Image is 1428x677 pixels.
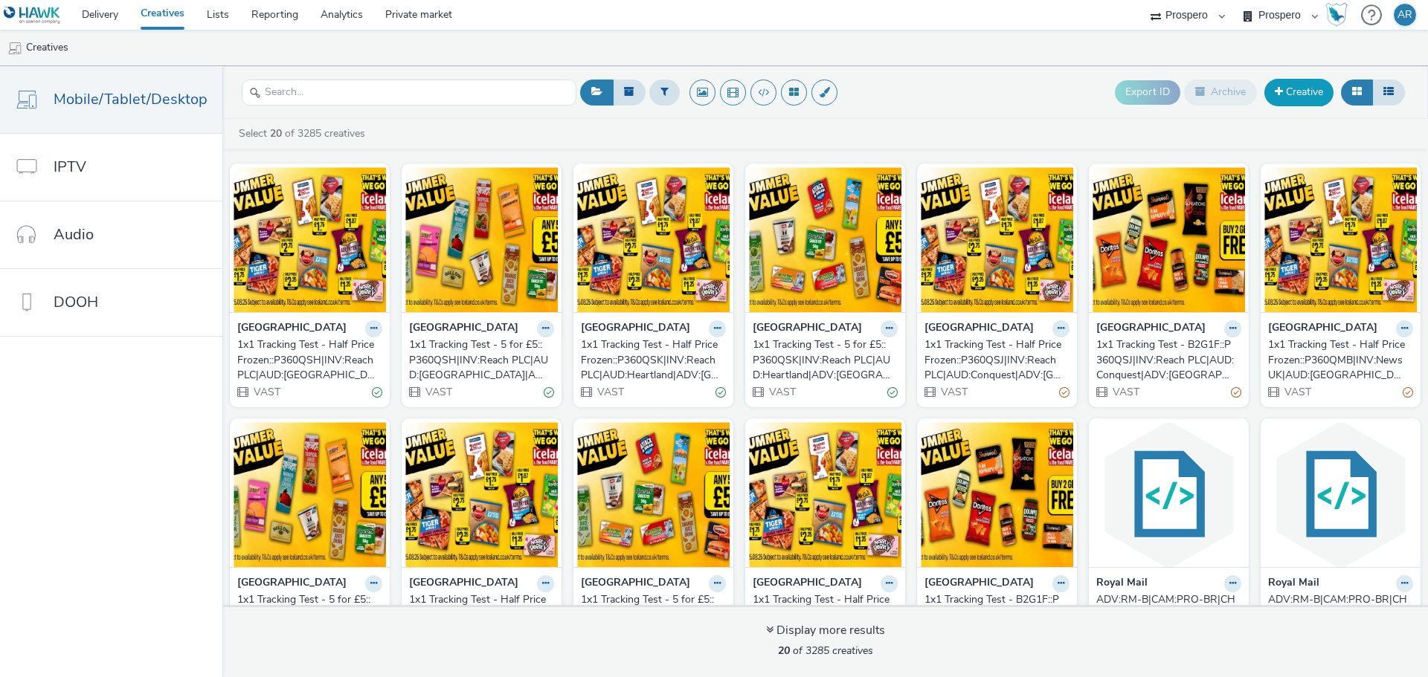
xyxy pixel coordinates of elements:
div: 1x1 Tracking Test - Half Price Frozen::P360QSH|INV:Reach PLC|AUD:[GEOGRAPHIC_DATA]|ADV:[GEOGRAPHI... [237,337,376,383]
img: ADV:RM-B|CAM:PRO-BR|CHA:Display|PLA:Prospero|INV:Azerion|TEC:N/A|PHA:all|OBJ:Awareness|BME:PMP|CF... [1093,422,1245,567]
span: IPTV [54,156,86,178]
div: 1x1 Tracking Test - Half Price Frozen::P360QM8|INV:News UK|AUD:Heartland|ADV:[GEOGRAPHIC_DATA]|CA... [409,592,548,638]
strong: [GEOGRAPHIC_DATA] [409,575,518,592]
a: 1x1 Tracking Test - Half Price Frozen::P360QSJ|INV:Reach PLC|AUD:Conquest|ADV:[GEOGRAPHIC_DATA]|C... [924,337,1070,383]
a: 1x1 Tracking Test - B2G1F::P360QSJ|INV:Reach PLC|AUD:Conquest|ADV:[GEOGRAPHIC_DATA]|CAM:FY26 Q2|C... [1096,337,1241,383]
div: Partially valid [1231,384,1241,400]
div: Valid [544,384,554,400]
span: VAST [252,385,280,399]
span: VAST [1111,385,1139,399]
a: 1x1 Tracking Test - 5 for £5::P360QSK|INV:Reach PLC|AUD:Heartland|ADV:[GEOGRAPHIC_DATA]|CAM:FY26 ... [753,337,898,383]
div: 1x1 Tracking Test - B2G1F::P360QSJ|INV:Reach PLC|AUD:Conquest|ADV:[GEOGRAPHIC_DATA]|CAM:FY26 Q2|C... [1096,337,1235,383]
img: 1x1 Tracking Test - 5 for £5::P360QMB|INV:News UK|AUD:London|ADV:Iceland|CAM:FY26 Q2|CHA:Video|PL... [234,422,386,567]
a: 1x1 Tracking Test - Half Price Frozen::P360QSH|INV:Reach PLC|AUD:[GEOGRAPHIC_DATA]|ADV:[GEOGRAPHI... [237,337,382,383]
img: ADV:RM-B|CAM:PRO-BR|CHA:Display|PLA:Prospero|INV:Azerion|TEC:N/A|PHA:all|OBJ:Awareness|BME:PMP|CF... [1264,422,1417,567]
span: of 3285 creatives [778,644,873,658]
strong: [GEOGRAPHIC_DATA] [924,575,1034,592]
a: ADV:RM-B|CAM:PRO-BR|CHA:Display|PLA:Prospero|INV:Azerion|TEC:N/A|PHA:all|OBJ:Awareness|BME:PMP|CF... [1096,592,1241,638]
a: 1x1 Tracking Test - B2G1F::P360QM9|ADV:[GEOGRAPHIC_DATA]|INV:News UK|AUD:Conquest|CAM:FY26 Q2|CHA... [924,592,1070,638]
img: 1x1 Tracking Test - 5 for £5::P360QM8|INV:News UK|AUD:Heartland|ADV:Iceland|CAM:FY26 Q2|CHA:Video... [577,422,730,567]
strong: [GEOGRAPHIC_DATA] [753,575,862,592]
a: 1x1 Tracking Test - Half Price Frozen::P360QM8|INV:News UK|AUD:Heartland|ADV:[GEOGRAPHIC_DATA]|CA... [409,592,554,638]
div: 1x1 Tracking Test - 5 for £5::P360QM8|INV:News UK|AUD:Heartland|ADV:[GEOGRAPHIC_DATA]|CAM:FY26 Q2... [581,592,720,638]
img: 1x1 Tracking Test - Half Price Frozen::P360QSK|INV:Reach PLC|AUD:Heartland|ADV:Iceland|CAM:FY26 Q... [577,167,730,312]
div: Valid [715,384,726,400]
a: 1x1 Tracking Test - Half Price Frozen::P360QMB|INV:News UK|AUD:[GEOGRAPHIC_DATA]|ADV:[GEOGRAPHIC_... [1268,337,1413,383]
button: Grid [1341,80,1373,105]
strong: [GEOGRAPHIC_DATA] [1096,320,1206,337]
div: 1x1 Tracking Test - 5 for £5::P360QMB|INV:News UK|AUD:[GEOGRAPHIC_DATA]|ADV:[GEOGRAPHIC_DATA]|CAM... [237,592,376,638]
strong: 20 [778,644,790,658]
img: 1x1 Tracking Test - Half Price Frozen::P360QM9|INV:News UK|AUD:Conquest|ADV:Iceland|CAM:FY26 Q2|C... [749,422,901,567]
img: 1x1 Tracking Test - 5 for £5::P360QSH|INV:Reach PLC|AUD:London|ADV:Iceland|CAM:FY26 Q2|CHA:Video|... [405,167,558,312]
div: ADV:RM-B|CAM:PRO-BR|CHA:Display|PLA:Prospero|INV:Azerion|TEC:N/A|PHA:all|OBJ:Awareness|BME:PMP|CF... [1268,592,1407,638]
img: 1x1 Tracking Test - B2G1F::P360QSJ|INV:Reach PLC|AUD:Conquest|ADV:Iceland|CAM:FY26 Q2|CHA:Video|P... [1093,167,1245,312]
strong: [GEOGRAPHIC_DATA] [409,320,518,337]
span: VAST [768,385,796,399]
a: ADV:RM-B|CAM:PRO-BR|CHA:Display|PLA:Prospero|INV:Azerion|TEC:N/A|PHA:all|OBJ:Awareness|BME:PMP|CF... [1268,592,1413,638]
input: Search... [242,80,576,106]
div: 1x1 Tracking Test - Half Price Frozen::P360QSJ|INV:Reach PLC|AUD:Conquest|ADV:[GEOGRAPHIC_DATA]|C... [924,337,1064,383]
a: 1x1 Tracking Test - 5 for £5::P360QSH|INV:Reach PLC|AUD:[GEOGRAPHIC_DATA]|ADV:[GEOGRAPHIC_DATA]|C... [409,337,554,383]
img: 1x1 Tracking Test - Half Price Frozen::P360QM8|INV:News UK|AUD:Heartland|ADV:Iceland|CAM:FY26 Q2|... [405,422,558,567]
a: 1x1 Tracking Test - Half Price Frozen::P360QSK|INV:Reach PLC|AUD:Heartland|ADV:[GEOGRAPHIC_DATA]|... [581,337,726,383]
strong: [GEOGRAPHIC_DATA] [924,320,1034,337]
strong: [GEOGRAPHIC_DATA] [1268,320,1377,337]
a: Creative [1264,79,1334,106]
button: Export ID [1115,80,1180,104]
span: Mobile/Tablet/Desktop [54,88,208,110]
a: Select of 3285 creatives [237,126,371,140]
a: 1x1 Tracking Test - 5 for £5::P360QMB|INV:News UK|AUD:[GEOGRAPHIC_DATA]|ADV:[GEOGRAPHIC_DATA]|CAM... [237,592,382,638]
div: ADV:RM-B|CAM:PRO-BR|CHA:Display|PLA:Prospero|INV:Azerion|TEC:N/A|PHA:all|OBJ:Awareness|BME:PMP|CF... [1096,592,1235,638]
a: Hawk Academy [1325,3,1354,27]
span: VAST [424,385,452,399]
img: 1x1 Tracking Test - Half Price Frozen::P360QMB|INV:News UK|AUD:London|ADV:Iceland|CAM:FY26 Q2|CHA... [1264,167,1417,312]
img: 1x1 Tracking Test - Half Price Frozen::P360QSH|INV:Reach PLC|AUD:London|ADV:Iceland|CAM:FY26 Q2|C... [234,167,386,312]
img: mobile [7,41,22,56]
div: AR [1398,4,1412,26]
strong: [GEOGRAPHIC_DATA] [581,575,690,592]
strong: [GEOGRAPHIC_DATA] [237,575,347,592]
button: Archive [1184,80,1257,105]
div: 1x1 Tracking Test - Half Price Frozen::P360QMB|INV:News UK|AUD:[GEOGRAPHIC_DATA]|ADV:[GEOGRAPHIC_... [1268,337,1407,383]
img: 1x1 Tracking Test - B2G1F::P360QM9|ADV:Iceland|INV:News UK|AUD:Conquest|CAM:FY26 Q2|CHA:Video|PLA... [921,422,1073,567]
img: 1x1 Tracking Test - Half Price Frozen::P360QSJ|INV:Reach PLC|AUD:Conquest|ADV:Iceland|CAM:FY26 Q2... [921,167,1073,312]
div: 1x1 Tracking Test - 5 for £5::P360QSK|INV:Reach PLC|AUD:Heartland|ADV:[GEOGRAPHIC_DATA]|CAM:FY26 ... [753,337,892,383]
strong: [GEOGRAPHIC_DATA] [581,320,690,337]
div: Partially valid [1059,384,1070,400]
img: Hawk Academy [1325,3,1348,27]
span: VAST [596,385,624,399]
div: 1x1 Tracking Test - Half Price Frozen::P360QSK|INV:Reach PLC|AUD:Heartland|ADV:[GEOGRAPHIC_DATA]|... [581,337,720,383]
div: 1x1 Tracking Test - B2G1F::P360QM9|ADV:[GEOGRAPHIC_DATA]|INV:News UK|AUD:Conquest|CAM:FY26 Q2|CHA... [924,592,1064,638]
span: VAST [939,385,968,399]
div: Valid [372,384,382,400]
strong: 20 [270,126,282,140]
img: undefined Logo [4,6,61,25]
a: 1x1 Tracking Test - 5 for £5::P360QM8|INV:News UK|AUD:Heartland|ADV:[GEOGRAPHIC_DATA]|CAM:FY26 Q2... [581,592,726,638]
span: DOOH [54,291,98,313]
div: 1x1 Tracking Test - Half Price Frozen::P360QM9|INV:News UK|AUD:Conquest|ADV:[GEOGRAPHIC_DATA]|CAM... [753,592,892,638]
span: VAST [1283,385,1311,399]
img: 1x1 Tracking Test - 5 for £5::P360QSK|INV:Reach PLC|AUD:Heartland|ADV:Iceland|CAM:FY26 Q2|CHA:Vid... [749,167,901,312]
a: 1x1 Tracking Test - Half Price Frozen::P360QM9|INV:News UK|AUD:Conquest|ADV:[GEOGRAPHIC_DATA]|CAM... [753,592,898,638]
strong: [GEOGRAPHIC_DATA] [753,320,862,337]
div: Partially valid [1403,384,1413,400]
span: Audio [54,224,94,245]
div: Display more results [766,622,885,639]
strong: Royal Mail [1268,575,1319,592]
strong: [GEOGRAPHIC_DATA] [237,320,347,337]
button: Table [1372,80,1405,105]
strong: Royal Mail [1096,575,1148,592]
div: Valid [887,384,898,400]
div: 1x1 Tracking Test - 5 for £5::P360QSH|INV:Reach PLC|AUD:[GEOGRAPHIC_DATA]|ADV:[GEOGRAPHIC_DATA]|C... [409,337,548,383]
